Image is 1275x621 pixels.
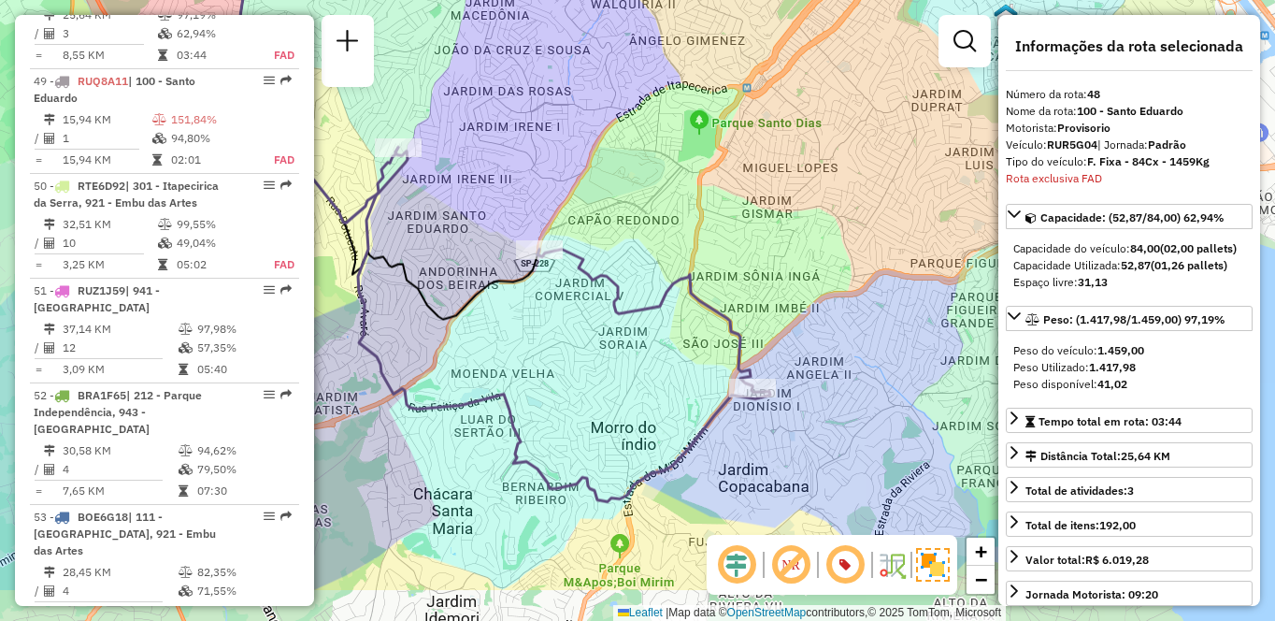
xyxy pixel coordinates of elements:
[280,180,292,191] em: Rota exportada
[1097,377,1127,391] strong: 41,02
[1006,204,1253,229] a: Capacidade: (52,87/84,00) 62,94%
[176,234,253,253] td: 49,04%
[62,110,151,129] td: 15,94 KM
[264,389,275,400] em: Opções
[975,568,987,591] span: −
[34,234,43,253] td: /
[1130,241,1160,255] strong: 84,00
[34,74,195,105] span: | 100 - Santo Eduardo
[78,388,126,402] span: BRA1F65
[44,445,55,456] i: Distância Total
[196,339,291,357] td: 57,35%
[1085,553,1149,567] strong: R$ 6.019,28
[1127,484,1134,498] strong: 3
[62,320,178,339] td: 37,14 KM
[152,133,166,144] i: % de utilização da cubagem
[1025,484,1134,498] span: Total de atividades:
[253,255,295,274] td: FAD
[158,259,167,270] i: Tempo total em rota
[158,50,167,61] i: Tempo total em rota
[62,6,157,24] td: 25,64 KM
[179,485,188,497] i: Tempo total em rota
[62,563,178,582] td: 28,45 KM
[62,234,157,253] td: 10
[1087,154,1210,168] strong: F. Fixa - 84Cx - 1459Kg
[994,3,1018,27] img: 620 UDC Light Jd. Sao Luis
[280,389,292,400] em: Rota exportada
[1006,153,1253,170] div: Tipo do veículo:
[179,585,193,597] i: % de utilização da cubagem
[1057,121,1110,135] strong: Provisorio
[62,582,178,600] td: 4
[666,606,668,619] span: |
[78,179,125,193] span: RTE6D92
[44,324,55,335] i: Distância Total
[823,542,867,587] span: Exibir número da rota
[1006,37,1253,55] h4: Informações da rota selecionada
[34,510,216,557] span: | 111 - [GEOGRAPHIC_DATA], 921 - Embu das Artes
[280,75,292,86] em: Rota exportada
[158,28,172,39] i: % de utilização da cubagem
[44,464,55,475] i: Total de Atividades
[62,255,157,274] td: 3,25 KM
[877,550,907,580] img: Fluxo de ruas
[78,283,125,297] span: RUZ1J59
[158,9,172,21] i: % de utilização do peso
[1013,376,1245,393] div: Peso disponível:
[1006,137,1253,153] div: Veículo:
[34,388,202,436] span: 52 -
[44,28,55,39] i: Total de Atividades
[1121,449,1170,463] span: 25,64 KM
[1006,103,1253,120] div: Nome da rota:
[152,154,162,166] i: Tempo total em rota
[34,255,43,274] td: =
[967,538,995,566] a: Zoom in
[967,566,995,594] a: Zoom out
[1099,518,1136,532] strong: 192,00
[176,24,253,43] td: 62,94%
[34,179,219,209] span: 50 -
[975,540,987,563] span: +
[1089,360,1136,374] strong: 1.417,98
[1025,586,1158,603] div: Jornada Motorista: 09:20
[329,22,366,65] a: Nova sessão e pesquisa
[62,24,157,43] td: 3
[44,219,55,230] i: Distância Total
[1006,170,1253,187] div: Rota exclusiva FAD
[1006,512,1253,537] a: Total de itens:192,00
[34,388,202,436] span: | 212 - Parque Independência, 943 - [GEOGRAPHIC_DATA]
[62,460,178,479] td: 4
[158,219,172,230] i: % de utilização do peso
[34,283,160,314] span: | 941 - [GEOGRAPHIC_DATA]
[916,548,950,582] img: Exibir/Ocultar setores
[34,151,43,169] td: =
[1006,442,1253,468] a: Distância Total:25,64 KM
[1097,137,1186,152] span: | Jornada:
[1006,233,1253,298] div: Capacidade: (52,87/84,00) 62,94%
[613,605,1006,621] div: Map data © contributors,© 2025 TomTom, Microsoft
[255,151,295,169] td: FAD
[196,320,291,339] td: 97,98%
[158,238,172,249] i: % de utilização da cubagem
[1006,335,1253,400] div: Peso: (1.417,98/1.459,00) 97,19%
[179,324,193,335] i: % de utilização do peso
[62,441,178,460] td: 30,58 KM
[34,460,43,479] td: /
[264,75,275,86] em: Opções
[62,360,178,379] td: 3,09 KM
[1006,477,1253,502] a: Total de atividades:3
[62,129,151,148] td: 1
[264,284,275,296] em: Opções
[1025,448,1170,465] div: Distância Total:
[1087,87,1100,101] strong: 48
[727,606,807,619] a: OpenStreetMap
[1047,137,1097,152] strong: RUR5G04
[34,482,43,500] td: =
[34,24,43,43] td: /
[618,606,663,619] a: Leaflet
[62,215,157,234] td: 32,51 KM
[946,22,983,60] a: Exibir filtros
[1006,306,1253,331] a: Peso: (1.417,98/1.459,00) 97,19%
[34,179,219,209] span: | 301 - Itapecirica da Serra, 921 - Embu das Artes
[1097,343,1144,357] strong: 1.459,00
